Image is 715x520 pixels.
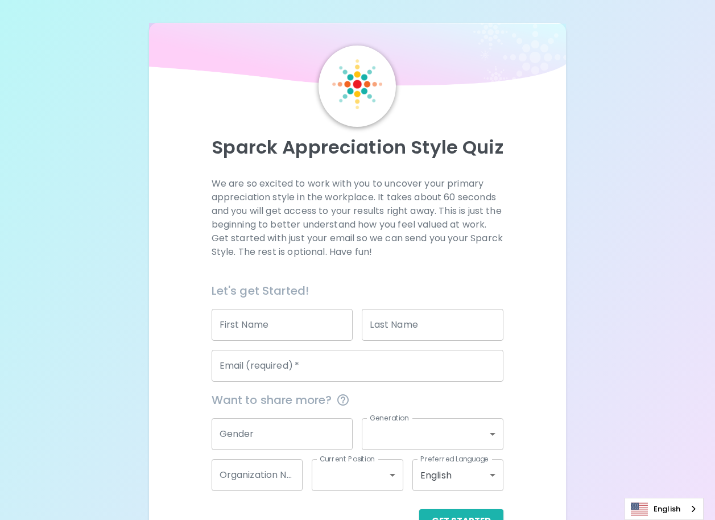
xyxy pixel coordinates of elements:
[412,459,504,491] div: English
[370,413,409,423] label: Generation
[332,59,382,109] img: Sparck Logo
[212,391,504,409] span: Want to share more?
[420,454,489,464] label: Preferred Language
[320,454,375,464] label: Current Position
[212,177,504,259] p: We are so excited to work with you to uncover your primary appreciation style in the workplace. I...
[163,136,552,159] p: Sparck Appreciation Style Quiz
[625,498,703,519] a: English
[212,282,504,300] h6: Let's get Started!
[625,498,704,520] aside: Language selected: English
[149,23,566,91] img: wave
[336,393,350,407] svg: This information is completely confidential and only used for aggregated appreciation studies at ...
[625,498,704,520] div: Language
